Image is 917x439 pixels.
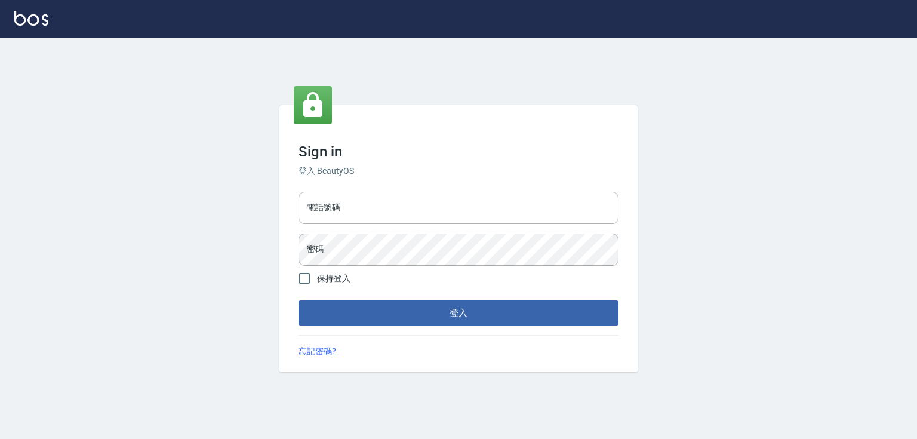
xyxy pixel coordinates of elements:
h3: Sign in [299,143,618,160]
h6: 登入 BeautyOS [299,165,618,177]
a: 忘記密碼? [299,345,336,358]
button: 登入 [299,300,618,326]
img: Logo [14,11,48,26]
span: 保持登入 [317,272,350,285]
